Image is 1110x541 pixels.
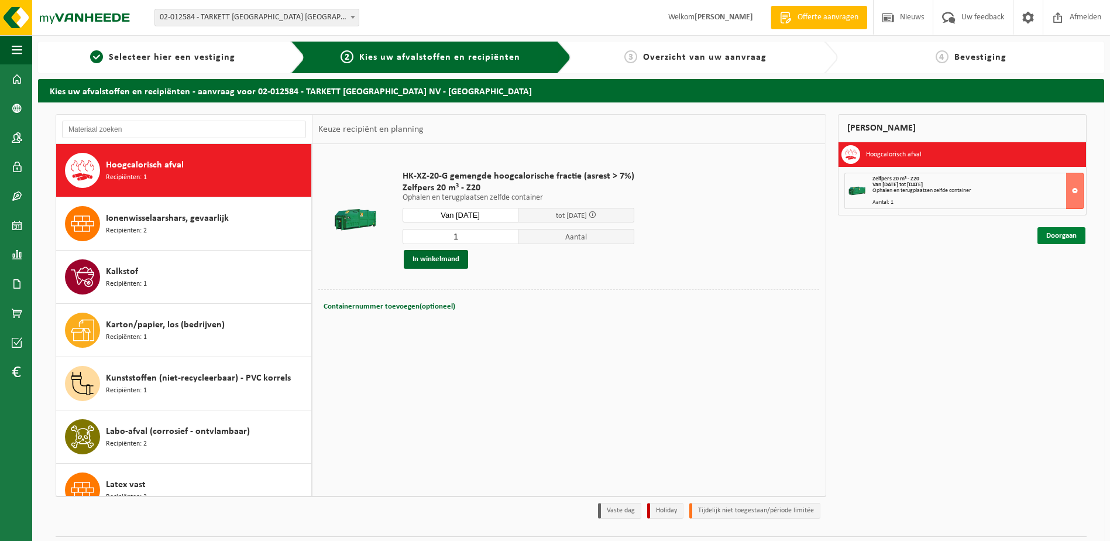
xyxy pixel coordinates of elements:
span: Kunststoffen (niet-recycleerbaar) - PVC korrels [106,371,291,385]
span: Kalkstof [106,265,138,279]
span: Karton/papier, los (bedrijven) [106,318,225,332]
span: Ionenwisselaarshars, gevaarlijk [106,211,229,225]
span: tot [DATE] [556,212,587,220]
span: Recipiënten: 2 [106,492,147,503]
h3: Hoogcalorisch afval [866,145,922,164]
span: 2 [341,50,353,63]
span: Labo-afval (corrosief - ontvlambaar) [106,424,250,439]
div: [PERSON_NAME] [838,114,1087,142]
li: Vaste dag [598,503,641,519]
button: Latex vast Recipiënten: 2 [56,464,312,517]
span: Selecteer hier een vestiging [109,53,235,62]
li: Holiday [647,503,683,519]
button: In winkelmand [404,250,468,269]
a: 1Selecteer hier een vestiging [44,50,281,64]
span: Zelfpers 20 m³ - Z20 [403,182,634,194]
button: Kalkstof Recipiënten: 1 [56,251,312,304]
h2: Kies uw afvalstoffen en recipiënten - aanvraag voor 02-012584 - TARKETT [GEOGRAPHIC_DATA] NV - [G... [38,79,1104,102]
span: Recipiënten: 2 [106,439,147,450]
button: Karton/papier, los (bedrijven) Recipiënten: 1 [56,304,312,357]
span: Latex vast [106,478,146,492]
span: Bevestiging [954,53,1006,62]
span: 3 [624,50,637,63]
span: 02-012584 - TARKETT DENDERMONDE NV - DENDERMONDE [155,9,359,26]
span: Recipiënten: 1 [106,279,147,290]
span: 4 [936,50,949,63]
button: Hoogcalorisch afval Recipiënten: 1 [56,144,312,197]
span: Recipiënten: 1 [106,385,147,396]
input: Selecteer datum [403,208,518,222]
div: Aantal: 1 [872,200,1084,206]
div: Ophalen en terugplaatsen zelfde container [872,188,1084,194]
a: Doorgaan [1037,227,1085,244]
span: Kies uw afvalstoffen en recipiënten [359,53,520,62]
strong: Van [DATE] tot [DATE] [872,182,923,188]
button: Kunststoffen (niet-recycleerbaar) - PVC korrels Recipiënten: 1 [56,357,312,410]
span: HK-XZ-20-G gemengde hoogcalorische fractie (asrest > 7%) [403,170,634,182]
span: Aantal [518,229,634,244]
span: Containernummer toevoegen(optioneel) [324,303,455,310]
button: Labo-afval (corrosief - ontvlambaar) Recipiënten: 2 [56,410,312,464]
span: 02-012584 - TARKETT DENDERMONDE NV - DENDERMONDE [154,9,359,26]
a: Offerte aanvragen [771,6,867,29]
span: Hoogcalorisch afval [106,158,184,172]
p: Ophalen en terugplaatsen zelfde container [403,194,634,202]
span: Overzicht van uw aanvraag [643,53,767,62]
span: Zelfpers 20 m³ - Z20 [872,176,919,182]
input: Materiaal zoeken [62,121,306,138]
strong: [PERSON_NAME] [695,13,753,22]
span: Recipiënten: 2 [106,225,147,237]
span: 1 [90,50,103,63]
span: Recipiënten: 1 [106,332,147,343]
li: Tijdelijk niet toegestaan/période limitée [689,503,820,519]
span: Offerte aanvragen [795,12,861,23]
button: Ionenwisselaarshars, gevaarlijk Recipiënten: 2 [56,197,312,251]
div: Keuze recipiënt en planning [312,115,429,144]
button: Containernummer toevoegen(optioneel) [322,299,456,315]
span: Recipiënten: 1 [106,172,147,183]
